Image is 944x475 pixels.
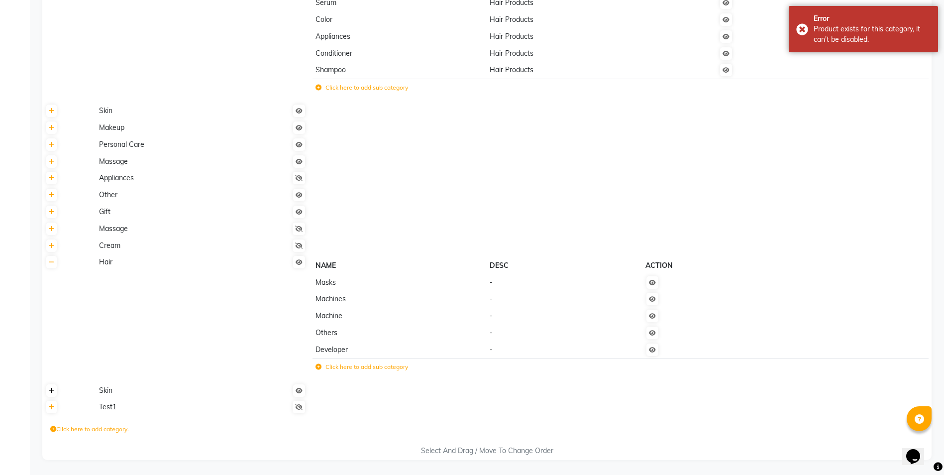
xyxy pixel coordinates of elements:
label: Click here to add category. [50,425,129,434]
span: Other [99,190,117,199]
span: Shampoo [315,65,346,74]
div: Product exists for this category, it can't be disabled. [814,24,931,45]
span: - [490,311,493,320]
span: Hair Products [490,15,533,24]
span: Gift [99,207,110,216]
span: Hair Products [490,49,533,58]
span: - [490,328,493,337]
span: Developer [315,345,348,354]
span: Test1 [99,402,116,411]
span: - [490,294,493,303]
span: - [490,278,493,287]
span: Massage [99,224,128,233]
span: Hair Products [490,32,533,41]
span: Makeup [99,123,124,132]
span: Personal Care [99,140,144,149]
label: Click here to add sub category [315,83,408,92]
span: Machine [315,311,342,320]
span: Hair Products [490,65,533,74]
th: NAME [313,257,487,274]
label: Click here to add sub category [315,362,408,371]
span: - [490,345,493,354]
span: Masks [315,278,336,287]
span: Appliances [99,173,134,182]
span: Hair [99,257,112,266]
span: Others [315,328,337,337]
div: Select And Drag / Move To Change Order [42,446,932,456]
span: Skin [99,106,112,115]
span: Cream [99,241,120,250]
span: Machines [315,294,346,303]
div: Error [814,13,931,24]
span: Skin [99,386,112,395]
th: DESC [487,257,642,274]
iframe: chat widget [902,435,934,465]
span: Massage [99,157,128,166]
span: Conditioner [315,49,352,58]
span: Appliances [315,32,350,41]
span: Color [315,15,332,24]
th: ACTION [642,257,850,274]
